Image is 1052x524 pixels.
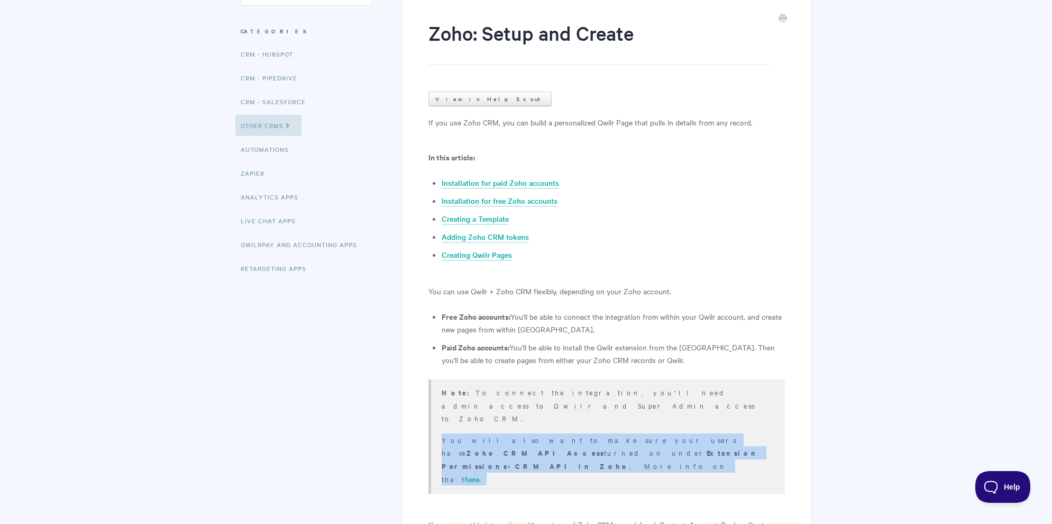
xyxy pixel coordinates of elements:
[241,162,272,184] a: Zapier
[428,151,475,162] b: In this article:
[442,310,784,336] li: You'll be able to connect the integration from within your Qwilr account, and create new pages fr...
[241,210,304,231] a: Live Chat Apps
[515,461,629,471] b: CRM API in Zoho
[442,433,771,485] p: You will also want to make sure your users have turned on under > . More info on that .
[442,213,509,225] a: Creating a Template
[442,341,509,353] strong: Paid Zoho accounts:
[241,139,297,160] a: Automations
[442,195,557,207] a: Installation for free Zoho accounts
[241,67,305,88] a: CRM - Pipedrive
[241,186,306,207] a: Analytics Apps
[241,258,314,279] a: Retargeting Apps
[428,20,769,65] h1: Zoho: Setup and Create
[442,386,771,424] p: To connect the integration, you'll need admin access to Qwilr and Super Admin access to Zoho CRM.
[465,474,479,485] a: here
[779,13,787,25] a: Print this Article
[241,91,314,112] a: CRM - Salesforce
[241,22,372,41] h3: Categories
[428,116,784,129] p: If you use Zoho CRM, you can build a personalized Qwilr Page that pulls in details from any record.
[241,43,301,65] a: CRM - HubSpot
[442,249,512,261] a: Creating Qwilr Pages
[442,231,529,243] a: Adding Zoho CRM tokens
[466,448,604,458] b: Zoho CRM API Access
[442,177,559,189] a: Installation for paid Zoho accounts
[442,341,784,366] li: You'll be able to install the Qwilr extension from the [GEOGRAPHIC_DATA]. Then you'll be able to ...
[428,92,552,106] a: View in Help Scout
[975,471,1031,503] iframe: Toggle Customer Support
[428,285,784,297] p: You can use Qwilr + Zoho CRM flexibly, depending on your Zoho account.
[235,115,301,136] a: Other CRMs
[442,387,475,397] strong: Note:
[442,311,510,322] strong: Free Zoho accounts:
[241,234,365,255] a: QwilrPay and Accounting Apps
